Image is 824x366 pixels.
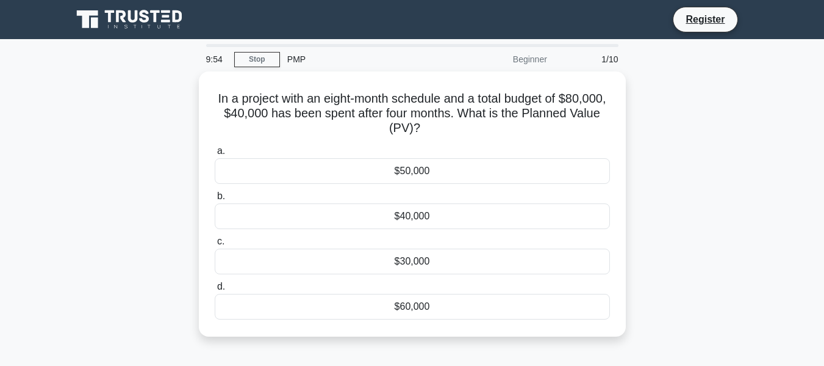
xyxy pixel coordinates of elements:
div: Beginner [448,47,554,71]
span: a. [217,145,225,156]
div: $60,000 [215,294,610,320]
span: c. [217,236,224,246]
div: 1/10 [554,47,626,71]
div: PMP [280,47,448,71]
h5: In a project with an eight-month schedule and a total budget of $80,000, $40,000 has been spent a... [213,91,611,136]
a: Register [678,12,732,27]
div: 9:54 [199,47,234,71]
a: Stop [234,52,280,67]
div: $50,000 [215,158,610,184]
span: b. [217,191,225,201]
span: d. [217,281,225,291]
div: $30,000 [215,249,610,274]
div: $40,000 [215,203,610,229]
